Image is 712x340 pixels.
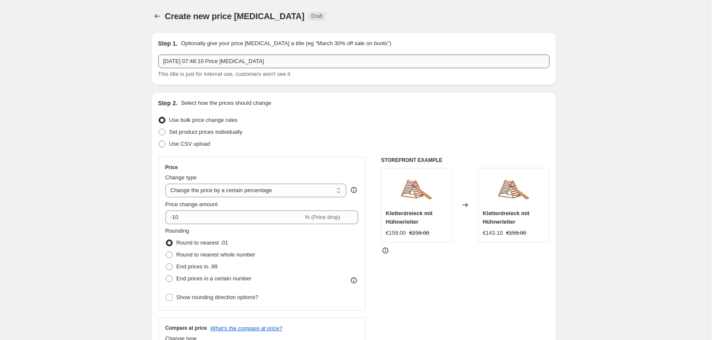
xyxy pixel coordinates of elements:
span: Use CSV upload [169,141,210,147]
h3: Price [165,164,178,171]
span: % (Price drop) [305,214,340,220]
div: help [350,186,358,194]
h6: STOREFRONT EXAMPLE [381,157,550,164]
strike: €239.00 [409,229,429,237]
span: Show rounding direction options? [177,294,258,300]
input: -15 [165,210,303,224]
span: Draft [311,13,322,20]
h3: Compare at price [165,325,207,331]
span: Set product prices individually [169,129,243,135]
h2: Step 2. [158,99,178,107]
span: Kletterdreieck mit Hühnerleiter [386,210,433,225]
span: End prices in a certain number [177,275,252,282]
strike: €159.00 [506,229,526,237]
input: 30% off holiday sale [158,55,550,68]
img: kletterdreieck_80x.jpg [399,173,434,207]
h2: Step 1. [158,39,178,48]
span: Rounding [165,228,189,234]
span: Round to nearest .01 [177,239,228,246]
button: What's the compare at price? [211,325,283,331]
div: €159.00 [386,229,406,237]
span: Change type [165,174,197,181]
p: Select how the prices should change [181,99,271,107]
span: Use bulk price change rules [169,117,237,123]
span: Create new price [MEDICAL_DATA] [165,12,305,21]
button: Price change jobs [151,10,163,22]
span: This title is just for internal use, customers won't see it [158,71,290,77]
span: Kletterdreieck mit Hühnerleiter [483,210,530,225]
div: €143.10 [483,229,503,237]
img: kletterdreieck_80x.jpg [497,173,531,207]
span: End prices in .99 [177,263,218,270]
span: Round to nearest whole number [177,251,255,258]
p: Optionally give your price [MEDICAL_DATA] a title (eg "March 30% off sale on boots") [181,39,391,48]
span: Price change amount [165,201,218,207]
